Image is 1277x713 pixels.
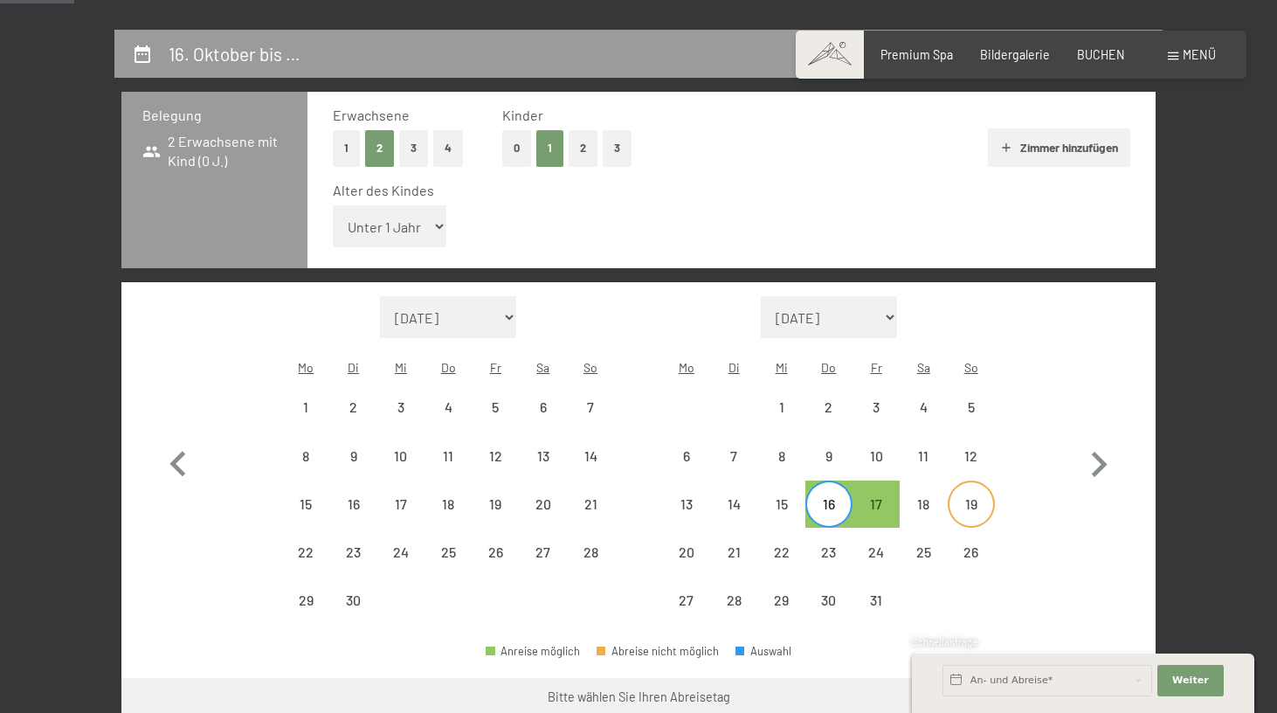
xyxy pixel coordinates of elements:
[759,593,803,637] div: 29
[377,481,425,528] div: Wed Sep 17 2025
[520,481,567,528] div: Abreise nicht möglich
[567,432,614,479] div: Sun Sep 14 2025
[473,449,517,493] div: 12
[776,360,788,375] abbr: Mittwoch
[900,432,947,479] div: Sat Oct 11 2025
[710,432,757,479] div: Abreise nicht möglich
[807,497,851,541] div: 16
[805,577,852,624] div: Thu Oct 30 2025
[900,481,947,528] div: Sat Oct 18 2025
[757,384,804,431] div: Wed Oct 01 2025
[473,400,517,444] div: 5
[472,384,519,431] div: Abreise nicht möglich
[548,689,730,706] div: Bitte wählen Sie Ihren Abreisetag
[569,545,612,589] div: 28
[807,449,851,493] div: 9
[807,545,851,589] div: 23
[536,360,549,375] abbr: Samstag
[854,400,898,444] div: 3
[473,545,517,589] div: 26
[379,497,423,541] div: 17
[329,432,376,479] div: Tue Sep 09 2025
[663,432,710,479] div: Abreise nicht möglich
[425,481,472,528] div: Abreise nicht möglich
[852,577,900,624] div: Fri Oct 31 2025
[665,449,708,493] div: 6
[521,400,565,444] div: 6
[759,449,803,493] div: 8
[567,432,614,479] div: Abreise nicht möglich
[852,481,900,528] div: Fri Oct 17 2025
[282,529,329,576] div: Mon Sep 22 2025
[1073,296,1124,625] button: Nächster Monat
[331,449,375,493] div: 9
[852,529,900,576] div: Fri Oct 24 2025
[284,545,328,589] div: 22
[663,529,710,576] div: Mon Oct 20 2025
[425,529,472,576] div: Thu Sep 25 2025
[333,130,360,166] button: 1
[331,593,375,637] div: 30
[757,384,804,431] div: Abreise nicht möglich
[712,545,756,589] div: 21
[948,384,995,431] div: Sun Oct 05 2025
[912,636,977,647] span: Schnellanfrage
[472,384,519,431] div: Fri Sep 05 2025
[663,481,710,528] div: Abreise nicht möglich
[663,529,710,576] div: Abreise nicht möglich
[757,481,804,528] div: Abreise nicht möglich
[805,432,852,479] div: Abreise nicht möglich
[329,384,376,431] div: Abreise nicht möglich
[1183,47,1216,62] span: Menü
[948,529,995,576] div: Abreise nicht möglich
[710,577,757,624] div: Abreise nicht möglich
[521,497,565,541] div: 20
[569,497,612,541] div: 21
[759,497,803,541] div: 15
[282,384,329,431] div: Mon Sep 01 2025
[964,360,978,375] abbr: Sonntag
[712,497,756,541] div: 14
[1157,665,1224,696] button: Weiter
[805,529,852,576] div: Abreise nicht möglich
[472,432,519,479] div: Fri Sep 12 2025
[377,432,425,479] div: Wed Sep 10 2025
[520,384,567,431] div: Abreise nicht möglich
[805,577,852,624] div: Abreise nicht möglich
[433,130,463,166] button: 4
[399,130,428,166] button: 3
[520,432,567,479] div: Abreise nicht möglich
[567,529,614,576] div: Abreise nicht möglich
[852,577,900,624] div: Abreise nicht möglich
[333,181,1116,200] div: Alter des Kindes
[665,497,708,541] div: 13
[365,130,394,166] button: 2
[329,432,376,479] div: Abreise nicht möglich
[521,449,565,493] div: 13
[900,529,947,576] div: Sat Oct 25 2025
[663,481,710,528] div: Mon Oct 13 2025
[472,529,519,576] div: Abreise nicht möglich
[425,432,472,479] div: Abreise nicht möglich
[679,360,694,375] abbr: Montag
[757,481,804,528] div: Wed Oct 15 2025
[520,481,567,528] div: Sat Sep 20 2025
[710,481,757,528] div: Abreise nicht möglich
[569,400,612,444] div: 7
[425,529,472,576] div: Abreise nicht möglich
[712,593,756,637] div: 28
[333,107,410,123] span: Erwachsene
[569,449,612,493] div: 14
[379,400,423,444] div: 3
[520,384,567,431] div: Sat Sep 06 2025
[880,47,953,62] span: Premium Spa
[282,529,329,576] div: Abreise nicht möglich
[852,432,900,479] div: Fri Oct 10 2025
[757,529,804,576] div: Abreise nicht möglich
[520,432,567,479] div: Sat Sep 13 2025
[854,545,898,589] div: 24
[486,646,580,657] div: Anreise möglich
[377,432,425,479] div: Abreise nicht möglich
[854,497,898,541] div: 17
[663,577,710,624] div: Abreise nicht möglich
